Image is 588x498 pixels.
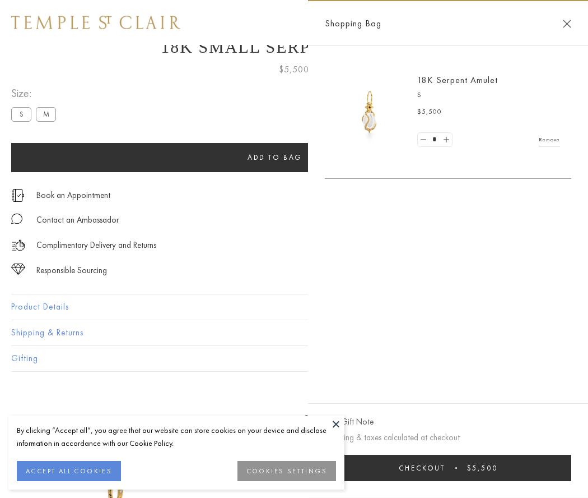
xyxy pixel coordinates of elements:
h1: 18K Small Serpent Amulet [11,38,577,57]
button: Gifting [11,346,577,371]
span: Shopping Bag [325,16,381,31]
a: 18K Serpent Amulet [417,74,498,86]
button: Checkout $5,500 [325,455,571,481]
span: $5,500 [417,107,442,118]
a: Book an Appointment [36,189,110,201]
button: Product Details [11,294,577,320]
span: Size: [11,84,60,103]
p: S [417,90,560,101]
img: P51836-E11SERPPV [336,79,403,146]
button: Add Gift Note [325,415,374,429]
a: Set quantity to 0 [418,133,429,147]
div: Contact an Ambassador [36,213,119,227]
img: MessageIcon-01_2.svg [11,213,22,224]
a: Set quantity to 2 [440,133,451,147]
p: Complimentary Delivery and Returns [36,238,156,252]
button: COOKIES SETTINGS [237,461,336,481]
img: icon_appointment.svg [11,189,25,202]
img: icon_sourcing.svg [11,264,25,275]
label: S [11,107,31,121]
img: icon_delivery.svg [11,238,25,252]
h3: You May Also Like [28,412,560,430]
span: $5,500 [279,62,309,77]
button: Close Shopping Bag [563,20,571,28]
button: Add to bag [11,143,539,172]
img: Temple St. Clair [11,16,180,29]
button: Shipping & Returns [11,320,577,345]
button: ACCEPT ALL COOKIES [17,461,121,481]
a: Remove [539,133,560,146]
p: Shipping & taxes calculated at checkout [325,431,571,445]
span: Add to bag [248,153,302,162]
div: Responsible Sourcing [36,264,107,278]
div: By clicking “Accept all”, you agree that our website can store cookies on your device and disclos... [17,424,336,450]
span: Checkout [399,463,445,473]
span: $5,500 [467,463,498,473]
label: M [36,107,56,121]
